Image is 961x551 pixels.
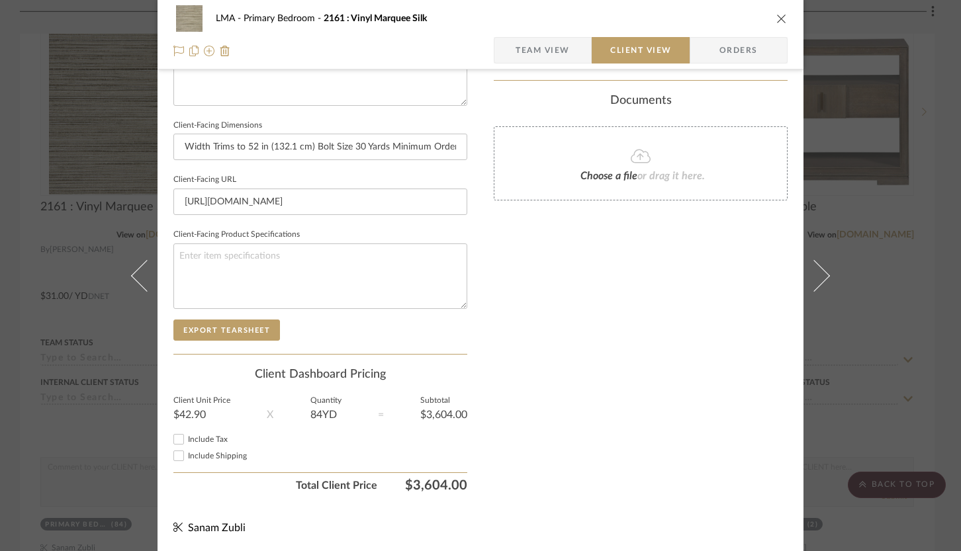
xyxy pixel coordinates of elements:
[173,122,262,129] label: Client-Facing Dimensions
[173,232,300,238] label: Client-Facing Product Specifications
[516,37,570,64] span: Team View
[610,37,671,64] span: Client View
[220,46,230,56] img: Remove from project
[580,171,637,181] span: Choose a file
[173,368,467,382] div: Client Dashboard Pricing
[310,409,342,420] div: 84 YD
[377,478,467,493] span: $3,604.00
[705,37,772,64] span: Orders
[310,398,342,404] label: Quantity
[173,478,377,493] span: Total Client Price
[637,171,705,181] span: or drag it here.
[267,407,273,423] div: X
[173,398,230,404] label: Client Unit Price
[188,523,246,533] span: Sanam Zubli
[324,14,427,23] span: 2161 : Vinyl Marquee Silk
[244,14,324,23] span: Primary Bedroom
[173,177,236,183] label: Client-Facing URL
[188,452,247,460] span: Include Shipping
[173,5,205,32] img: 33af8bca-e191-4e3f-92be-7dcffbe35c2f_48x40.jpg
[216,14,244,23] span: LMA
[188,435,228,443] span: Include Tax
[494,94,788,108] div: Documents
[173,319,280,341] button: Export Tearsheet
[776,13,788,24] button: close
[173,409,230,420] div: $42.90
[378,407,384,423] div: =
[420,398,467,404] label: Subtotal
[173,134,467,160] input: Enter item dimensions
[173,189,467,215] input: Enter item URL
[420,409,467,420] div: $3,604.00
